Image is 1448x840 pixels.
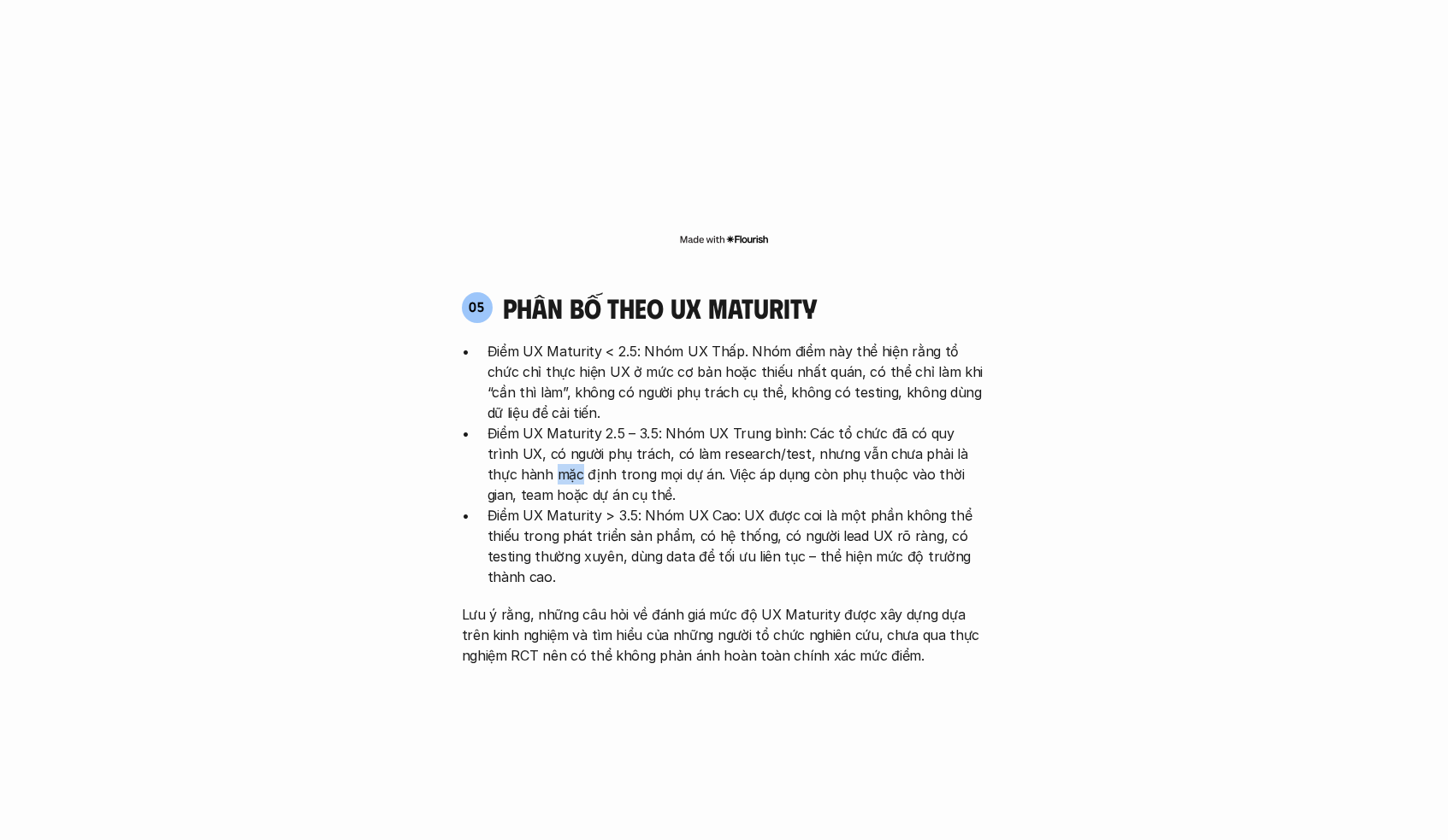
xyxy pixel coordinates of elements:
[462,604,987,666] p: Lưu ý rằng, những câu hỏi về đánh giá mức độ UX Maturity được xây dựng dựa trên kinh nghiệm và tì...
[503,291,817,324] h4: phân bố theo ux maturity
[488,423,987,505] p: Điểm UX Maturity 2.5 – 3.5: Nhóm UX Trung bình: Các tổ chức đã có quy trình UX, có người phụ trác...
[488,341,987,423] p: Điểm UX Maturity < 2.5: Nhóm UX Thấp. Nhóm điểm này thể hiện rằng tổ chức chỉ thực hiện UX ở mức ...
[446,7,1002,229] iframe: Interactive or visual content
[679,232,769,246] img: Made with Flourish
[469,300,485,314] p: 05
[488,505,987,587] p: Điểm UX Maturity > 3.5: Nhóm UX Cao: UX được coi là một phần không thể thiếu trong phát triển sản...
